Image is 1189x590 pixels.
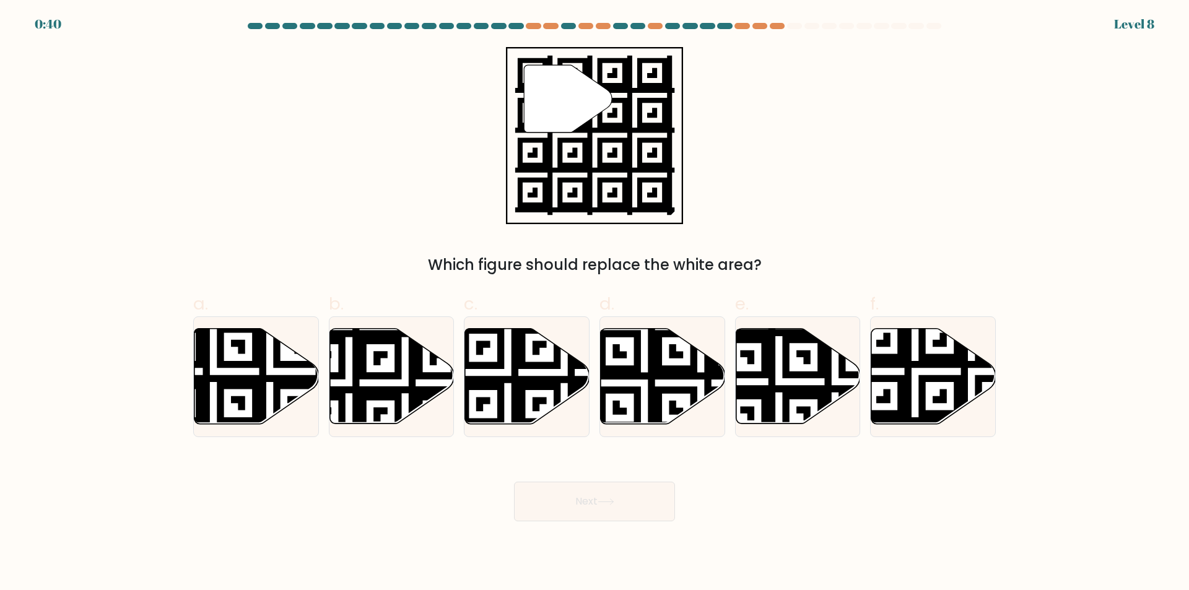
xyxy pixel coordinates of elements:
span: d. [599,292,614,316]
div: 0:40 [35,15,61,33]
g: " [524,65,612,132]
span: e. [735,292,749,316]
span: b. [329,292,344,316]
span: c. [464,292,477,316]
button: Next [514,482,675,521]
div: Which figure should replace the white area? [201,254,988,276]
div: Level 8 [1114,15,1154,33]
span: f. [870,292,879,316]
span: a. [193,292,208,316]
